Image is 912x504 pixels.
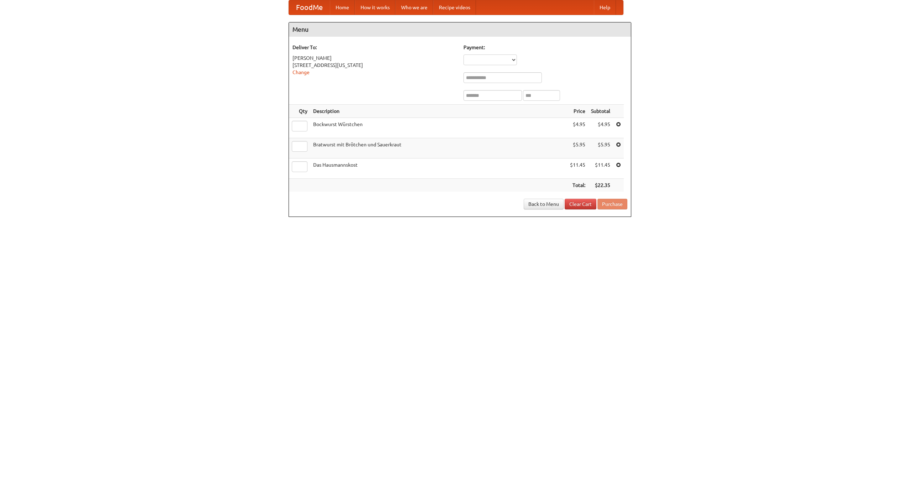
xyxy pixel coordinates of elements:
[395,0,433,15] a: Who we are
[588,105,613,118] th: Subtotal
[594,0,616,15] a: Help
[330,0,355,15] a: Home
[567,118,588,138] td: $4.95
[567,159,588,179] td: $11.45
[588,179,613,192] th: $22.35
[310,105,567,118] th: Description
[292,54,456,62] div: [PERSON_NAME]
[567,105,588,118] th: Price
[567,138,588,159] td: $5.95
[292,44,456,51] h5: Deliver To:
[524,199,564,209] a: Back to Menu
[310,118,567,138] td: Bockwurst Würstchen
[292,69,310,75] a: Change
[355,0,395,15] a: How it works
[289,22,631,37] h4: Menu
[597,199,627,209] button: Purchase
[588,159,613,179] td: $11.45
[565,199,596,209] a: Clear Cart
[567,179,588,192] th: Total:
[463,44,627,51] h5: Payment:
[588,118,613,138] td: $4.95
[289,105,310,118] th: Qty
[588,138,613,159] td: $5.95
[289,0,330,15] a: FoodMe
[433,0,476,15] a: Recipe videos
[292,62,456,69] div: [STREET_ADDRESS][US_STATE]
[310,159,567,179] td: Das Hausmannskost
[310,138,567,159] td: Bratwurst mit Brötchen und Sauerkraut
